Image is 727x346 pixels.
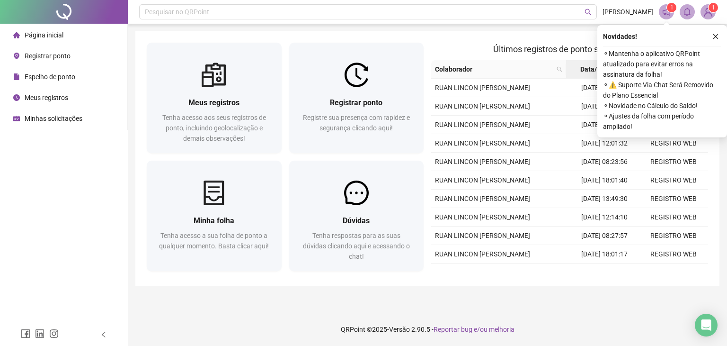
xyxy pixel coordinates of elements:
[13,32,20,38] span: home
[434,326,514,333] span: Reportar bug e/ou melhoria
[603,111,721,132] span: ⚬ Ajustes da folha com período ampliado!
[701,5,715,19] img: 83907
[639,245,708,264] td: REGISTRO WEB
[35,329,44,338] span: linkedin
[435,64,553,74] span: Colaborador
[128,313,727,346] footer: QRPoint © 2025 - 2.90.5 -
[435,195,530,202] span: RUAN LINCON [PERSON_NAME]
[603,7,653,17] span: [PERSON_NAME]
[566,60,633,79] th: Data/Hora
[435,232,530,239] span: RUAN LINCON [PERSON_NAME]
[695,314,718,337] div: Open Intercom Messenger
[147,43,282,153] a: Meus registrosTenha acesso aos seus registros de ponto, incluindo geolocalização e demais observa...
[343,216,370,225] span: Dúvidas
[603,100,721,111] span: ⚬ Novidade no Cálculo do Saldo!
[570,245,639,264] td: [DATE] 18:01:17
[25,115,82,122] span: Minhas solicitações
[570,208,639,227] td: [DATE] 12:14:10
[289,161,424,271] a: DúvidasTenha respostas para as suas dúvidas clicando aqui e acessando o chat!
[667,3,676,12] sup: 1
[435,102,530,110] span: RUAN LINCON [PERSON_NAME]
[570,171,639,190] td: [DATE] 18:01:40
[570,153,639,171] td: [DATE] 08:23:56
[639,190,708,208] td: REGISTRO WEB
[435,250,530,258] span: RUAN LINCON [PERSON_NAME]
[639,134,708,153] td: REGISTRO WEB
[435,139,530,147] span: RUAN LINCON [PERSON_NAME]
[585,9,592,16] span: search
[13,73,20,80] span: file
[639,227,708,245] td: REGISTRO WEB
[13,115,20,122] span: schedule
[330,98,382,107] span: Registrar ponto
[603,80,721,100] span: ⚬ ⚠️ Suporte Via Chat Será Removido do Plano Essencial
[493,44,646,54] span: Últimos registros de ponto sincronizados
[25,31,63,39] span: Página inicial
[21,329,30,338] span: facebook
[709,3,718,12] sup: Atualize o seu contato no menu Meus Dados
[13,53,20,59] span: environment
[25,73,75,81] span: Espelho de ponto
[147,161,282,271] a: Minha folhaTenha acesso a sua folha de ponto a qualquer momento. Basta clicar aqui!
[712,4,715,11] span: 1
[435,84,530,91] span: RUAN LINCON [PERSON_NAME]
[570,97,639,116] td: [DATE] 18:38:39
[435,176,530,184] span: RUAN LINCON [PERSON_NAME]
[683,8,692,16] span: bell
[603,31,637,42] span: Novidades !
[162,114,266,142] span: Tenha acesso aos seus registros de ponto, incluindo geolocalização e demais observações!
[570,134,639,153] td: [DATE] 12:01:32
[159,232,269,250] span: Tenha acesso a sua folha de ponto a qualquer momento. Basta clicar aqui!
[670,4,674,11] span: 1
[303,114,410,132] span: Registre sua presença com rapidez e segurança clicando aqui!
[570,116,639,134] td: [DATE] 13:54:51
[435,158,530,165] span: RUAN LINCON [PERSON_NAME]
[570,227,639,245] td: [DATE] 08:27:57
[25,94,68,101] span: Meus registros
[570,64,622,74] span: Data/Hora
[194,216,234,225] span: Minha folha
[639,153,708,171] td: REGISTRO WEB
[25,52,71,60] span: Registrar ponto
[557,66,562,72] span: search
[570,190,639,208] td: [DATE] 13:49:30
[13,94,20,101] span: clock-circle
[639,208,708,227] td: REGISTRO WEB
[100,331,107,338] span: left
[555,62,564,76] span: search
[662,8,671,16] span: notification
[389,326,410,333] span: Versão
[639,171,708,190] td: REGISTRO WEB
[603,48,721,80] span: ⚬ Mantenha o aplicativo QRPoint atualizado para evitar erros na assinatura da folha!
[712,33,719,40] span: close
[639,264,708,282] td: REGISTRO WEB
[435,213,530,221] span: RUAN LINCON [PERSON_NAME]
[188,98,239,107] span: Meus registros
[303,232,410,260] span: Tenha respostas para as suas dúvidas clicando aqui e acessando o chat!
[435,121,530,128] span: RUAN LINCON [PERSON_NAME]
[49,329,59,338] span: instagram
[289,43,424,153] a: Registrar pontoRegistre sua presença com rapidez e segurança clicando aqui!
[570,79,639,97] td: [DATE] 08:12:38
[570,264,639,282] td: [DATE] 13:23:57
